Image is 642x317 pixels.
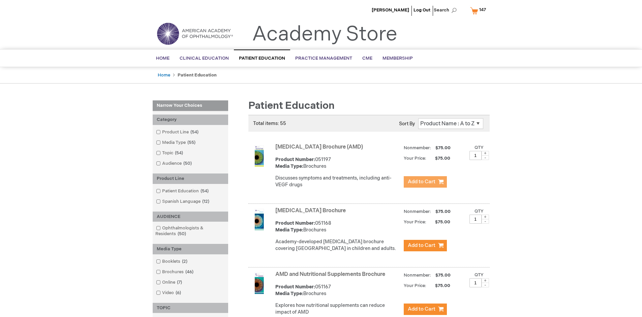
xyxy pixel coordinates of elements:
a: Log Out [414,7,430,13]
div: Media Type [153,244,228,254]
a: Brochures46 [154,269,196,275]
a: 147 [469,5,490,17]
a: Academy Store [252,22,397,46]
label: Qty [475,272,484,278]
strong: Product Number: [275,220,315,226]
div: TOPIC [153,303,228,313]
a: AMD and Nutritional Supplements Brochure [275,271,385,278]
span: Add to Cart [408,242,435,249]
a: [PERSON_NAME] [372,7,409,13]
span: CME [362,56,372,61]
input: Qty [469,151,482,160]
span: Membership [383,56,413,61]
strong: Product Number: [275,157,315,162]
span: 50 [182,161,193,166]
a: Media Type55 [154,139,198,146]
span: 6 [174,290,183,295]
label: Qty [475,209,484,214]
strong: Patient Education [178,72,217,78]
strong: Your Price: [404,156,426,161]
strong: Media Type: [275,291,303,296]
a: Booklets2 [154,258,190,265]
label: Qty [475,145,484,150]
strong: Narrow Your Choices [153,100,228,111]
span: 12 [201,199,211,204]
a: Topic54 [154,150,186,156]
span: Patient Education [239,56,285,61]
strong: Product Number: [275,284,315,290]
span: Home [156,56,170,61]
div: 051197 Brochures [275,156,400,170]
img: AMD and Nutritional Supplements Brochure [248,273,270,294]
strong: Your Price: [404,283,426,288]
span: $75.00 [434,209,452,214]
strong: Media Type: [275,163,303,169]
span: $75.00 [427,219,451,225]
p: Academy-developed [MEDICAL_DATA] brochure covering [GEOGRAPHIC_DATA] in children and adults. [275,239,400,252]
a: Patient Education54 [154,188,211,194]
a: Video6 [154,290,184,296]
a: Online7 [154,279,185,286]
a: Product Line54 [154,129,201,135]
input: Qty [469,278,482,287]
span: 54 [173,150,185,156]
span: 147 [479,7,486,12]
strong: Nonmember: [404,208,431,216]
span: 50 [176,231,188,236]
a: Audience50 [154,160,194,167]
span: $75.00 [427,156,451,161]
a: Ophthalmologists & Residents50 [154,225,226,237]
div: Category [153,115,228,125]
div: Product Line [153,173,228,184]
div: AUDIENCE [153,212,228,222]
span: 54 [199,188,210,194]
span: Add to Cart [408,306,435,312]
span: 46 [184,269,195,275]
span: Patient Education [248,100,335,112]
span: $75.00 [427,283,451,288]
strong: Media Type: [275,227,303,233]
span: Search [434,3,459,17]
span: 54 [189,129,200,135]
img: Amblyopia Brochure [248,209,270,230]
span: 55 [186,140,197,145]
label: Sort By [399,121,415,127]
a: Home [158,72,170,78]
span: Add to Cart [408,179,435,185]
span: Clinical Education [180,56,229,61]
span: 7 [175,280,184,285]
span: Practice Management [295,56,352,61]
span: $75.00 [434,273,452,278]
span: Total items: 55 [253,121,286,126]
p: Discusses symptoms and treatments, including anti-VEGF drugs [275,175,400,188]
button: Add to Cart [404,240,447,251]
strong: Nonmember: [404,271,431,280]
a: [MEDICAL_DATA] Brochure [275,208,346,214]
button: Add to Cart [404,304,447,315]
a: Spanish Language12 [154,198,212,205]
img: Age-Related Macular Degeneration Brochure (AMD) [248,145,270,167]
div: 051167 Brochures [275,284,400,297]
button: Add to Cart [404,176,447,188]
input: Qty [469,215,482,224]
strong: Your Price: [404,219,426,225]
p: Explores how nutritional supplements can reduce impact of AMD [275,302,400,316]
span: 2 [180,259,189,264]
span: $75.00 [434,145,452,151]
strong: Nonmember: [404,144,431,152]
a: [MEDICAL_DATA] Brochure (AMD) [275,144,363,150]
div: 051168 Brochures [275,220,400,233]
